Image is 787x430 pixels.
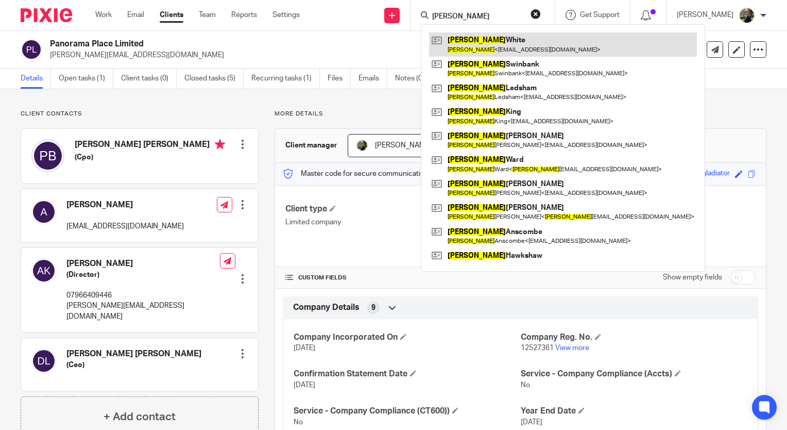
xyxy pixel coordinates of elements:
[66,301,220,322] p: [PERSON_NAME][EMAIL_ADDRESS][DOMAIN_NAME]
[95,10,112,20] a: Work
[521,344,554,352] span: 12527361
[50,39,511,49] h2: Panorama Place Limited
[580,11,620,19] span: Get Support
[285,217,520,227] p: Limited company
[66,349,201,359] h4: [PERSON_NAME] [PERSON_NAME]
[127,10,144,20] a: Email
[521,419,542,426] span: [DATE]
[555,344,589,352] a: View more
[294,332,520,343] h4: Company Incorporated On
[285,204,520,214] h4: Client type
[431,12,524,22] input: Search
[521,369,747,379] h4: Service - Company Compliance (Accts)
[66,290,220,301] p: 07966409446
[231,10,257,20] a: Reports
[275,110,766,118] p: More details
[739,7,755,24] img: ACCOUNTING4EVERYTHING-9.jpg
[283,169,460,179] p: Master code for secure communications and files
[293,302,360,313] span: Company Details
[328,69,351,89] a: Files
[66,221,184,231] p: [EMAIL_ADDRESS][DOMAIN_NAME]
[66,258,220,269] h4: [PERSON_NAME]
[521,382,530,389] span: No
[272,10,300,20] a: Settings
[160,10,183,20] a: Clients
[677,10,733,20] p: [PERSON_NAME]
[31,139,64,172] img: svg%3E
[294,369,520,379] h4: Confirmation Statement Date
[375,142,432,149] span: [PERSON_NAME]
[31,200,56,224] img: svg%3E
[104,409,176,425] h4: + Add contact
[215,139,225,150] i: Primary
[121,69,177,89] a: Client tasks (0)
[371,303,375,313] span: 9
[294,344,315,352] span: [DATE]
[21,39,42,60] img: svg%3E
[66,200,184,210] h4: [PERSON_NAME]
[663,272,722,283] label: Show empty fields
[358,69,387,89] a: Emails
[285,140,337,151] h3: Client manager
[31,258,56,283] img: svg%3E
[294,406,520,417] h4: Service - Company Compliance (CT600))
[294,382,315,389] span: [DATE]
[521,406,747,417] h4: Year End Date
[31,349,56,373] img: svg%3E
[21,110,259,118] p: Client contacts
[199,10,216,20] a: Team
[75,139,225,152] h4: [PERSON_NAME] [PERSON_NAME]
[59,69,113,89] a: Open tasks (1)
[285,274,520,282] h4: CUSTOM FIELDS
[251,69,320,89] a: Recurring tasks (1)
[294,419,303,426] span: No
[531,9,541,19] button: Clear
[75,152,225,162] h5: (Cpo)
[21,69,51,89] a: Details
[50,50,626,60] p: [PERSON_NAME][EMAIL_ADDRESS][DOMAIN_NAME]
[21,8,72,22] img: Pixie
[395,69,433,89] a: Notes (0)
[66,360,201,370] h5: (Ceo)
[356,139,368,152] img: ACCOUNTING4EVERYTHING-9.jpg
[521,332,747,343] h4: Company Reg. No.
[184,69,244,89] a: Closed tasks (5)
[66,270,220,280] h5: (Director)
